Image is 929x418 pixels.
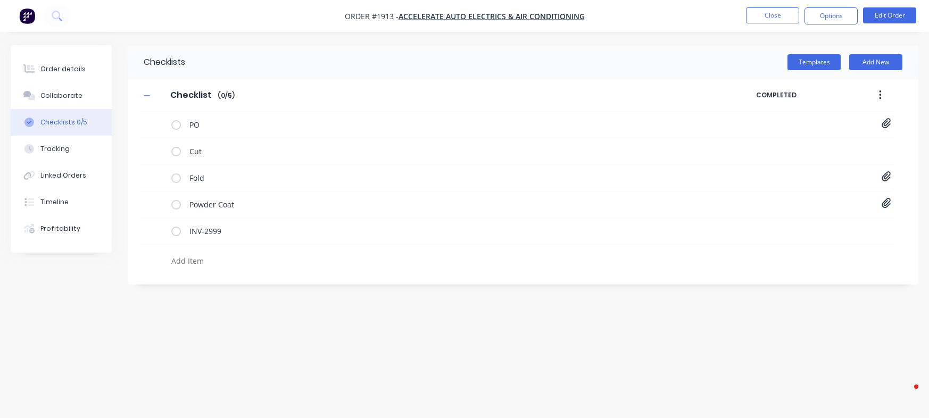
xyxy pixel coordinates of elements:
[40,197,69,207] div: Timeline
[863,7,916,23] button: Edit Order
[11,82,112,109] button: Collaborate
[11,109,112,136] button: Checklists 0/5
[345,11,399,21] span: Order #1913 -
[11,56,112,82] button: Order details
[19,8,35,24] img: Factory
[40,144,70,154] div: Tracking
[40,91,82,101] div: Collaborate
[11,189,112,215] button: Timeline
[185,223,708,239] textarea: INV-2999
[849,54,902,70] button: Add New
[756,90,847,100] span: COMPLETED
[399,11,585,21] a: Accelerate Auto Electrics & Air Conditioning
[40,171,86,180] div: Linked Orders
[164,87,218,103] input: Enter Checklist name
[185,170,708,186] textarea: Fold
[893,382,918,407] iframe: Intercom live chat
[40,224,80,233] div: Profitability
[218,91,235,101] span: ( 0 / 5 )
[128,45,185,79] div: Checklists
[185,144,708,159] textarea: Cut
[40,64,86,74] div: Order details
[804,7,858,24] button: Options
[11,162,112,189] button: Linked Orders
[787,54,841,70] button: Templates
[11,215,112,242] button: Profitability
[185,197,708,212] textarea: Powder Coat
[11,136,112,162] button: Tracking
[40,118,87,127] div: Checklists 0/5
[185,117,708,132] textarea: PO
[746,7,799,23] button: Close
